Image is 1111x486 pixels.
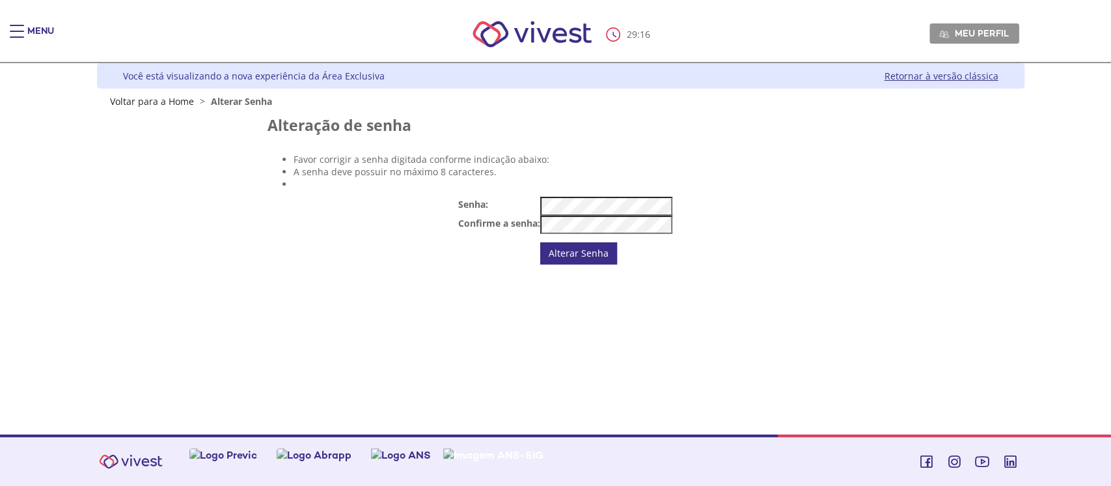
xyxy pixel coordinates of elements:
[458,198,488,210] label: Senha:
[92,447,170,476] img: Vivest
[540,242,617,264] a: Alterar Senha
[939,29,949,39] img: Meu perfil
[189,448,257,462] img: Logo Previc
[27,25,54,51] div: Menu
[371,448,431,462] img: Logo ANS
[123,70,385,82] div: Você está visualizando a nova experiência da Área Exclusiva
[294,165,497,178] span: A senha deve possuir no máximo 8 caracteres.
[97,107,1024,337] section: <span lang="pt-BR" dir="ltr">Alteração de Senha - Logado</span>
[267,117,863,134] h2: Alteração de senha
[110,95,194,107] a: Voltar para a Home
[443,448,543,462] img: Imagem ANS-SIG
[955,27,1009,39] span: Meu perfil
[458,217,540,229] label: Confirme a senha:
[458,7,606,62] img: Vivest
[929,23,1019,43] a: Meu perfil
[640,28,650,40] span: 16
[885,70,998,82] a: Retornar à versão clássica
[211,95,272,107] span: Alterar Senha
[277,448,351,462] img: Logo Abrapp
[87,63,1024,435] div: Vivest
[197,95,208,107] span: >
[606,27,653,42] div: :
[294,153,549,165] span: Favor corrigir a senha digitada conforme indicação abaixo:
[627,28,637,40] span: 29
